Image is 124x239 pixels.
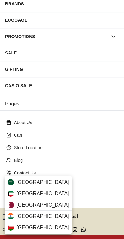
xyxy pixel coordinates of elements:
[16,201,69,209] span: [GEOGRAPHIC_DATA]
[8,225,14,231] img: Oman
[8,191,14,197] img: Kuwait
[16,190,69,197] span: [GEOGRAPHIC_DATA]
[8,213,14,219] img: India
[8,202,14,208] img: Qatar
[16,224,69,231] span: [GEOGRAPHIC_DATA]
[8,179,14,185] img: Saudi Arabia
[16,213,69,220] span: [GEOGRAPHIC_DATA]
[16,179,69,186] span: [GEOGRAPHIC_DATA]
